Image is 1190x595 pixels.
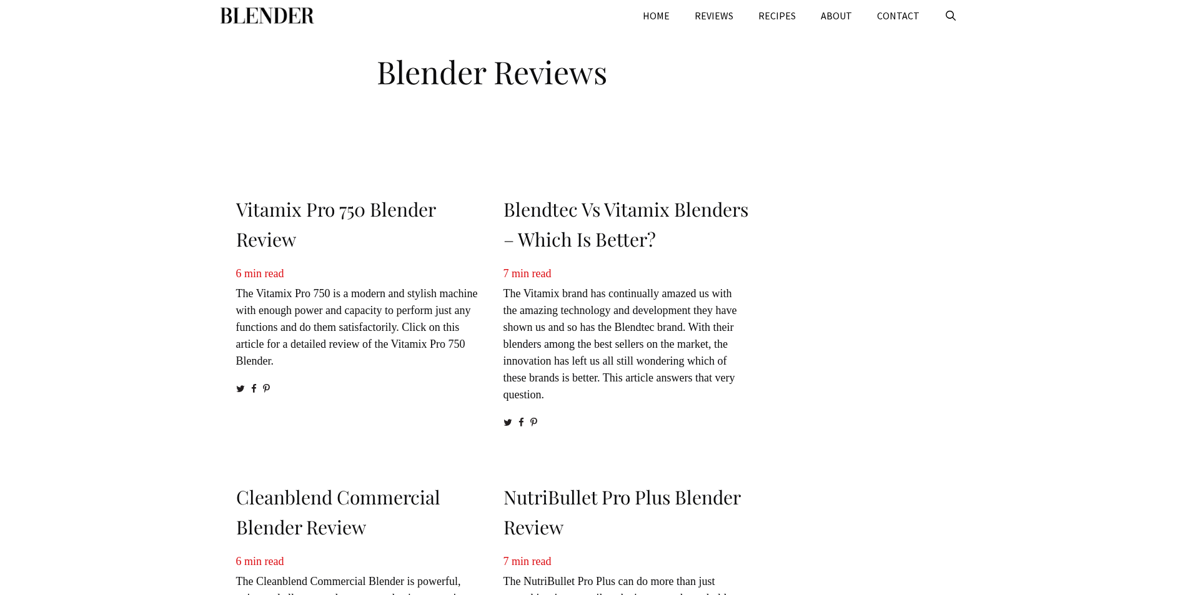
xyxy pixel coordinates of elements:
iframe: Advertisement [783,50,951,425]
img: Vitamix Pro 750 Blender Review [358,182,359,183]
span: 6 [236,555,242,568]
a: Blendtec vs Vitamix Blenders – Which Is Better? [503,197,748,252]
img: NutriBullet Pro Plus Blender Review [625,470,626,471]
img: Cleanblend Commercial Blender Review [358,470,359,471]
p: The Vitamix Pro 750 is a modern and stylish machine with enough power and capacity to perform jus... [236,265,481,370]
a: Cleanblend Commercial Blender Review [236,484,440,539]
a: NutriBullet Pro Plus Blender Review [503,484,741,539]
h1: Blender Reviews [230,44,755,94]
a: Vitamix Pro 750 Blender Review [236,197,436,252]
span: 7 [503,267,509,280]
span: 7 [503,555,509,568]
span: min read [512,555,551,568]
img: Blendtec vs Vitamix Blenders – Which Is Better? [625,182,626,183]
span: 6 [236,267,242,280]
span: min read [244,267,284,280]
span: min read [244,555,284,568]
p: The Vitamix brand has continually amazed us with the amazing technology and development they have... [503,265,748,403]
span: min read [512,267,551,280]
